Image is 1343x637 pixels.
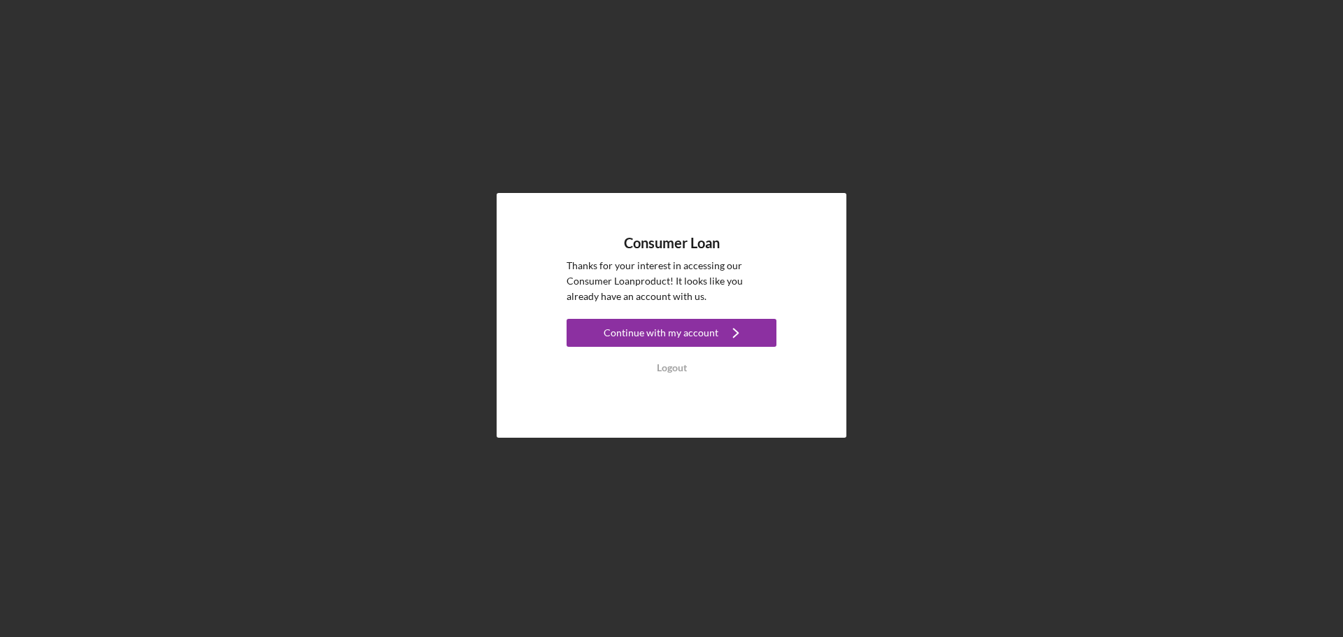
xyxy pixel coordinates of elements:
[624,235,720,251] h4: Consumer Loan
[567,319,776,347] button: Continue with my account
[567,319,776,350] a: Continue with my account
[567,354,776,382] button: Logout
[604,319,718,347] div: Continue with my account
[567,258,776,305] p: Thanks for your interest in accessing our Consumer Loan product! It looks like you already have a...
[657,354,687,382] div: Logout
